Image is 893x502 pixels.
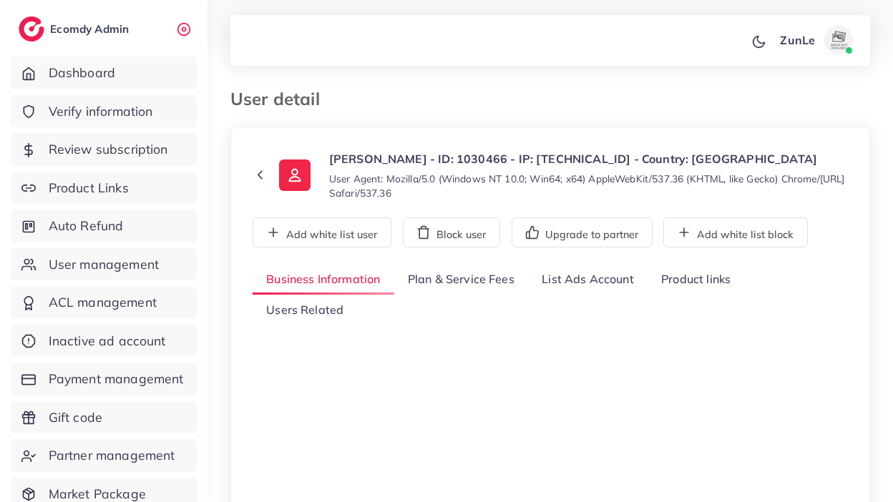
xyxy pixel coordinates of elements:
button: Add white list user [253,217,391,247]
span: ACL management [49,293,157,312]
small: User Agent: Mozilla/5.0 (Windows NT 10.0; Win64; x64) AppleWebKit/537.36 (KHTML, like Gecko) Chro... [329,172,848,200]
a: Plan & Service Fees [394,265,528,295]
a: Auto Refund [11,210,197,242]
a: Product Links [11,172,197,205]
p: [PERSON_NAME] - ID: 1030466 - IP: [TECHNICAL_ID] - Country: [GEOGRAPHIC_DATA] [329,150,848,167]
span: Product Links [49,179,129,197]
a: Verify information [11,95,197,128]
span: Payment management [49,370,184,388]
a: ACL management [11,286,197,319]
img: avatar [824,26,853,54]
a: Payment management [11,363,197,395]
a: Dashboard [11,56,197,89]
a: Product links [648,265,744,295]
span: User management [49,255,159,274]
img: logo [19,16,44,41]
p: ZunLe [780,31,815,49]
span: Gift code [49,408,102,427]
a: Gift code [11,401,197,434]
a: ZunLeavatar [772,26,859,54]
h3: User detail [230,89,331,109]
button: Add white list block [663,217,808,247]
a: Inactive ad account [11,325,197,358]
span: Dashboard [49,64,115,82]
img: ic-user-info.36bf1079.svg [279,159,311,191]
button: Block user [403,217,500,247]
h2: Ecomdy Admin [50,22,132,36]
a: logoEcomdy Admin [19,16,132,41]
span: Verify information [49,102,153,121]
span: Auto Refund [49,217,124,235]
a: Users Related [253,295,357,325]
a: User management [11,248,197,281]
span: Inactive ad account [49,332,166,350]
a: Review subscription [11,133,197,166]
span: Review subscription [49,140,168,159]
a: Partner management [11,439,197,472]
button: Upgrade to partner [512,217,653,247]
a: Business Information [253,265,394,295]
a: List Ads Account [528,265,648,295]
span: Partner management [49,446,175,465]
